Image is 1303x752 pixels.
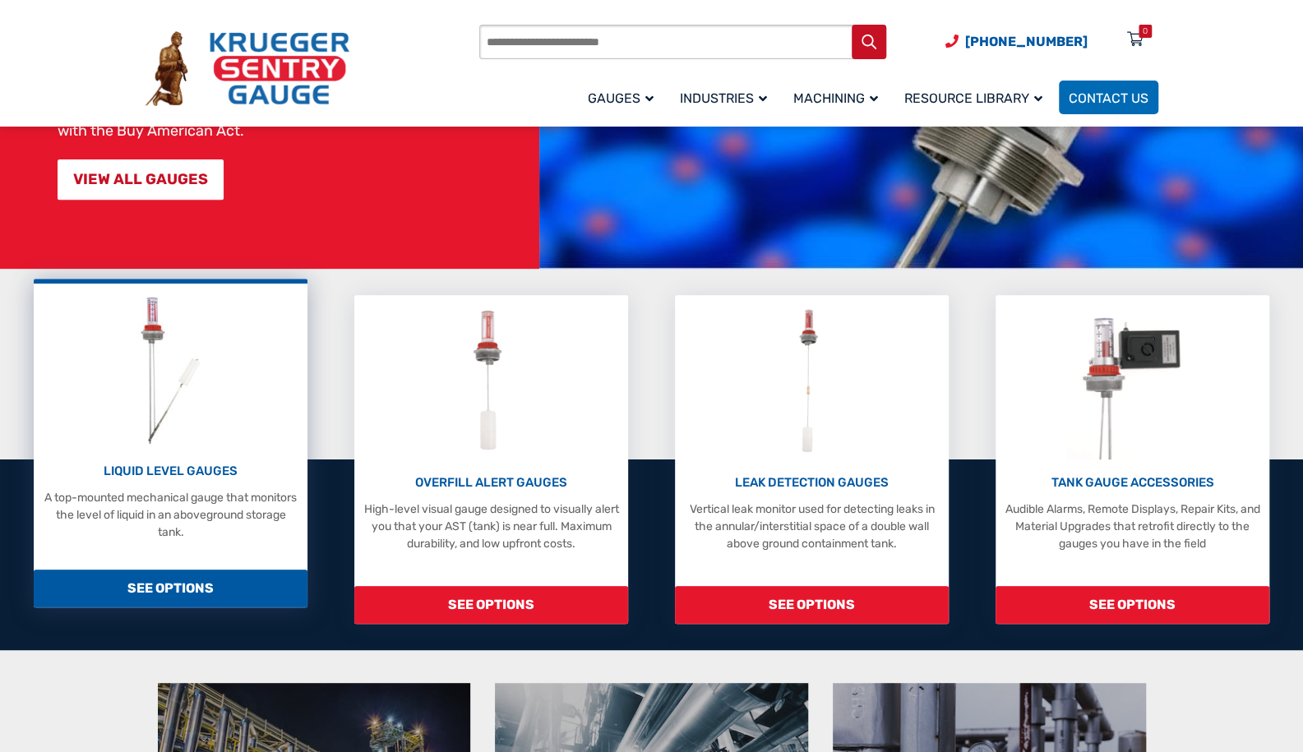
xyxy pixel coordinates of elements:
span: SEE OPTIONS [675,586,949,624]
a: Gauges [578,78,670,117]
a: Resource Library [894,78,1059,117]
span: Contact Us [1069,90,1148,106]
p: Vertical leak monitor used for detecting leaks in the annular/interstitial space of a double wall... [683,501,940,552]
span: Gauges [588,90,654,106]
span: [PHONE_NUMBER] [965,34,1088,49]
a: Machining [783,78,894,117]
a: Phone Number (920) 434-8860 [945,31,1088,52]
p: LIQUID LEVEL GAUGES [42,462,299,481]
span: Machining [793,90,878,106]
p: Audible Alarms, Remote Displays, Repair Kits, and Material Upgrades that retrofit directly to the... [1004,501,1261,552]
img: Krueger Sentry Gauge [146,31,349,107]
a: Industries [670,78,783,117]
a: VIEW ALL GAUGES [58,159,224,200]
a: Liquid Level Gauges LIQUID LEVEL GAUGES A top-mounted mechanical gauge that monitors the level of... [34,279,307,607]
p: LEAK DETECTION GAUGES [683,473,940,492]
p: A top-mounted mechanical gauge that monitors the level of liquid in an aboveground storage tank. [42,489,299,541]
span: Resource Library [904,90,1042,106]
span: SEE OPTIONS [996,586,1269,624]
p: TANK GAUGE ACCESSORIES [1004,473,1261,492]
p: High-level visual gauge designed to visually alert you that your AST (tank) is near full. Maximum... [363,501,620,552]
span: SEE OPTIONS [34,570,307,607]
p: OVERFILL ALERT GAUGES [363,473,620,492]
img: Leak Detection Gauges [779,303,844,459]
span: SEE OPTIONS [354,586,628,624]
a: Overfill Alert Gauges OVERFILL ALERT GAUGES High-level visual gauge designed to visually alert yo... [354,295,628,624]
img: Tank Gauge Accessories [1066,303,1199,459]
img: Overfill Alert Gauges [455,303,528,459]
span: Industries [680,90,767,106]
a: Tank Gauge Accessories TANK GAUGE ACCESSORIES Audible Alarms, Remote Displays, Repair Kits, and M... [996,295,1269,624]
a: Contact Us [1059,81,1158,114]
div: 0 [1143,25,1148,38]
a: Leak Detection Gauges LEAK DETECTION GAUGES Vertical leak monitor used for detecting leaks in the... [675,295,949,624]
p: At Krueger Sentry Gauge, for over 75 years we have manufactured over three million liquid-level g... [58,24,531,139]
img: Liquid Level Gauges [127,292,215,448]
